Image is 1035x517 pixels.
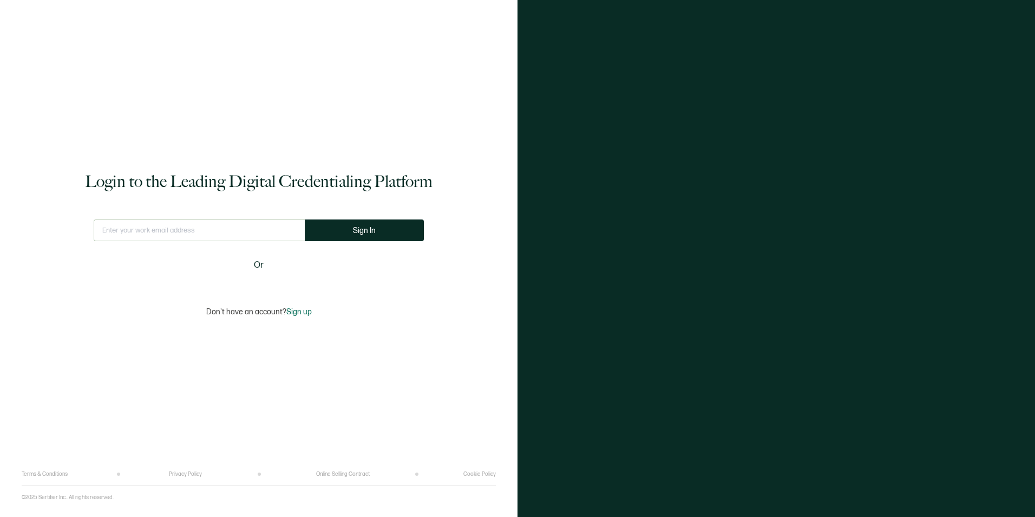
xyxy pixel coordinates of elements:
input: Enter your work email address [94,219,305,241]
span: Sign up [286,307,312,316]
span: Sign In [353,227,376,235]
a: Cookie Policy [463,471,496,477]
a: Terms & Conditions [22,471,68,477]
a: Online Selling Contract [316,471,370,477]
h1: Login to the Leading Digital Credentialing Platform [85,171,433,192]
a: Privacy Policy [169,471,202,477]
button: Sign In [305,219,424,241]
p: ©2025 Sertifier Inc.. All rights reserved. [22,494,114,501]
p: Don't have an account? [206,307,312,316]
span: Or [254,258,264,272]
